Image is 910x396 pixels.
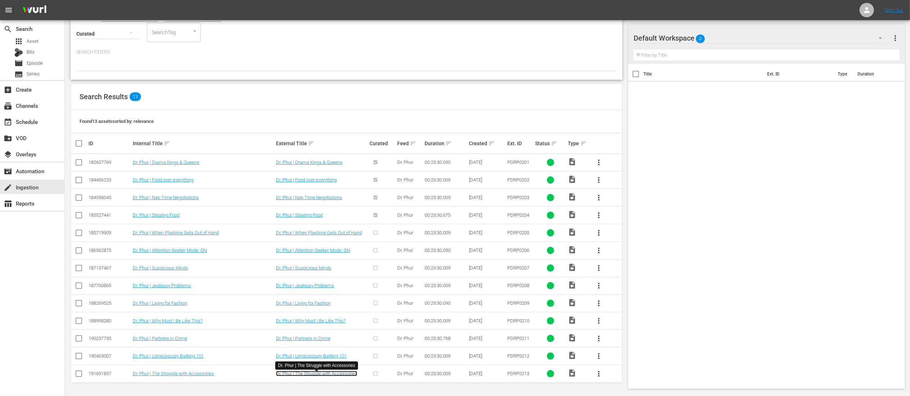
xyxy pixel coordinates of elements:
button: more_vert [590,330,607,347]
a: Dr. Phur | When Playtime Gets Out of Hand [276,230,362,235]
div: 190237735 [89,336,131,341]
a: Dr. Phur | Jealousy Problems [133,283,191,288]
span: PDRP0207 [507,265,529,271]
div: 184956045 [89,195,131,200]
span: PDRP0209 [507,300,529,306]
div: 188269525 [89,300,131,306]
span: PDRP0204 [507,212,529,218]
span: Channels [4,102,12,110]
span: 0 [696,31,705,46]
a: Dr. Phur | Food over everything [133,177,194,183]
div: 186562875 [89,248,131,253]
div: Created [469,139,505,148]
span: more_vert [594,334,603,343]
span: Video [568,281,577,289]
div: Bits [14,48,23,57]
span: PDRP0202 [507,177,529,183]
div: 00:23:30.090 [425,160,467,165]
a: Dr. Phur | Partners in Crime [133,336,187,341]
a: Sign Out [884,7,903,13]
div: [DATE] [469,300,505,306]
a: Dr. Phur | Why Must I Be Like This? [276,318,346,323]
span: Series [27,70,40,78]
span: Bits [27,49,35,56]
span: Dr. Phur [397,177,413,183]
a: Dr. Phur | Nap Time Negotiations [133,195,199,200]
span: Automation [4,167,12,176]
span: PDRP0210 [507,318,529,323]
div: 00:23:30.009 [425,265,467,271]
span: Create [4,86,12,94]
span: PDRP0205 [507,230,529,235]
th: Type [833,64,853,84]
span: PDRP0212 [507,353,529,359]
div: Type [568,139,588,148]
div: [DATE] [469,230,505,235]
span: Overlays [4,150,12,159]
span: more_vert [891,34,900,42]
span: more_vert [594,369,603,378]
span: Video [568,351,577,360]
span: more_vert [594,211,603,220]
span: Found 13 assets sorted by: relevance [80,119,154,124]
span: Series [14,70,23,79]
span: more_vert [594,281,603,290]
div: Default Workspace [634,28,889,48]
span: search [4,25,12,33]
span: 13 [130,92,141,101]
img: ans4CAIJ8jUAAAAAAAAAAAAAAAAAAAAAAAAgQb4GAAAAAAAAAAAAAAAAAAAAAAAAJMjXAAAAAAAAAAAAAAAAAAAAAAAAgAT5G... [17,2,52,19]
div: 00:23:30.675 [425,212,467,218]
div: [DATE] [469,265,505,271]
div: 187137467 [89,265,131,271]
span: more_vert [594,176,603,184]
div: [DATE] [469,318,505,323]
div: 00:23:30.009 [425,177,467,183]
span: more_vert [594,299,603,308]
div: 00:23:30.090 [425,248,467,253]
span: PDRP0206 [507,248,529,253]
div: Curated [370,141,395,146]
span: more_vert [594,246,603,255]
span: PDRP0203 [507,195,529,200]
a: Dr. Phur | Living for Fashion [276,300,331,306]
button: more_vert [590,242,607,259]
span: sort [551,140,557,147]
span: Dr. Phur [397,318,413,323]
div: 190463007 [89,353,131,359]
div: [DATE] [469,160,505,165]
div: 00:23:30.009 [425,353,467,359]
span: Dr. Phur [397,248,413,253]
th: Duration [853,64,896,84]
a: Dr. Phur | Nap Time Negotiations [276,195,342,200]
div: [DATE] [469,248,505,253]
div: Duration [425,139,467,148]
a: Dr. Phur | Living for Fashion [133,300,187,306]
a: Dr. Phur | Unnecessary Barking 101 [133,353,204,359]
span: Dr. Phur [397,283,413,288]
span: Episode [14,59,23,68]
div: [DATE] [469,177,505,183]
span: Search Results [80,92,128,101]
div: Feed [397,139,423,148]
div: [DATE] [469,283,505,288]
span: Ingestion [4,183,12,192]
div: 188998280 [89,318,131,323]
button: more_vert [590,224,607,241]
button: more_vert [590,347,607,365]
span: menu [4,6,13,14]
span: Video [568,369,577,377]
span: Asset [27,38,39,45]
div: Ext. ID [507,141,533,146]
span: Reports [4,199,12,208]
a: Dr. Phur | Food over everything [276,177,337,183]
span: Dr. Phur [397,230,413,235]
button: more_vert [590,154,607,171]
div: 191691897 [89,371,131,376]
button: more_vert [590,189,607,206]
div: [DATE] [469,371,505,376]
a: Dr. Phur | The Struggle with Accessories [133,371,214,376]
span: Schedule [4,118,12,126]
button: more_vert [590,171,607,189]
span: sort [308,140,314,147]
a: Dr. Phur | Why Must I Be Like This? [133,318,203,323]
